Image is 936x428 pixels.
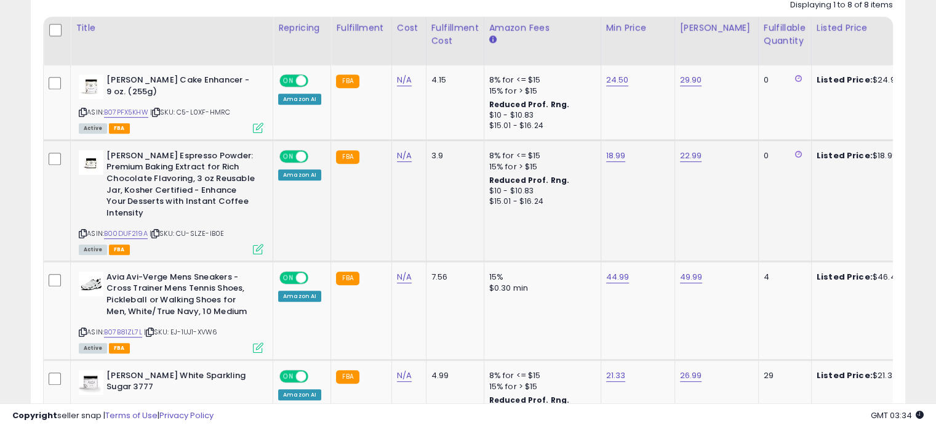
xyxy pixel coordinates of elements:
b: Listed Price: [817,74,873,86]
small: FBA [336,370,359,384]
div: Amazon Fees [489,22,596,34]
img: 31FShLdwDcL._SL40_.jpg [79,150,103,175]
a: 29.90 [680,74,702,86]
div: Amazon AI [278,169,321,180]
a: N/A [397,74,412,86]
a: N/A [397,369,412,382]
div: 7.56 [431,272,474,283]
strong: Copyright [12,410,57,421]
a: N/A [397,150,412,162]
span: All listings currently available for purchase on Amazon [79,244,107,255]
img: 41Hw9-HXS-L._SL40_.jpg [79,272,103,296]
a: 26.99 [680,369,702,382]
div: 3.9 [431,150,474,161]
span: ON [281,76,296,86]
div: 8% for <= $15 [489,150,591,161]
a: B07PFX5KHW [104,107,148,118]
div: $21.33 [817,370,919,381]
a: Terms of Use [105,410,158,421]
div: 29 [764,370,802,381]
div: $24.90 [817,75,919,86]
span: All listings currently available for purchase on Amazon [79,343,107,353]
b: Avia Avi-Verge Mens Sneakers - Cross Trainer Mens Tennis Shoes, Pickleball or Walking Shoes for M... [106,272,256,320]
span: | SKU: CU-SLZE-IB0E [150,228,224,238]
span: 2025-09-18 03:34 GMT [871,410,924,421]
div: 4 [764,272,802,283]
span: OFF [306,76,326,86]
div: 15% for > $15 [489,381,591,392]
small: FBA [336,75,359,88]
div: ASIN: [79,75,263,132]
div: 4.99 [431,370,474,381]
a: 49.99 [680,271,703,283]
span: ON [281,151,296,161]
div: $15.01 - $16.24 [489,121,591,131]
span: OFF [306,273,326,283]
img: 41ekKNvEdYL._SL40_.jpg [79,370,103,395]
div: Amazon AI [278,94,321,105]
a: 18.99 [606,150,626,162]
a: B07B81ZL7L [104,327,142,337]
div: 0 [764,150,802,161]
span: ON [281,371,296,381]
span: FBA [109,343,130,353]
div: $18.99 [817,150,919,161]
div: Cost [397,22,421,34]
b: Reduced Prof. Rng. [489,175,570,185]
div: Repricing [278,22,326,34]
div: $46.42 [817,272,919,283]
div: seller snap | | [12,410,214,422]
span: FBA [109,123,130,134]
div: Amazon AI [278,389,321,400]
span: FBA [109,244,130,255]
b: Listed Price: [817,150,873,161]
a: 44.99 [606,271,630,283]
div: $0.30 min [489,283,591,294]
div: 4.15 [431,75,474,86]
a: Privacy Policy [159,410,214,421]
div: 8% for <= $15 [489,75,591,86]
div: 15% [489,272,591,283]
a: B00DUF219A [104,228,148,239]
span: OFF [306,371,326,381]
div: Fulfillable Quantity [764,22,806,47]
div: 15% for > $15 [489,86,591,97]
div: Min Price [606,22,670,34]
b: Listed Price: [817,271,873,283]
div: $10 - $10.83 [489,186,591,196]
div: $10 - $10.83 [489,110,591,121]
b: Reduced Prof. Rng. [489,99,570,110]
div: ASIN: [79,272,263,352]
div: Title [76,22,268,34]
b: Listed Price: [817,369,873,381]
div: Fulfillment Cost [431,22,479,47]
a: N/A [397,271,412,283]
span: ON [281,273,296,283]
b: [PERSON_NAME] Cake Enhancer - 9 oz. (255g) [106,75,256,100]
span: All listings currently available for purchase on Amazon [79,123,107,134]
div: Fulfillment [336,22,386,34]
div: 15% for > $15 [489,161,591,172]
a: 22.99 [680,150,702,162]
div: [PERSON_NAME] [680,22,753,34]
small: Amazon Fees. [489,34,497,46]
b: [PERSON_NAME] White Sparkling Sugar 3777 [106,370,256,396]
b: [PERSON_NAME] Espresso Powder: Premium Baking Extract for Rich Chocolate Flavoring, 3 oz Reusable... [106,150,256,222]
img: 41wjuGqBo5L._SL40_.jpg [79,75,103,99]
span: | SKU: EJ-1UJ1-XVW6 [144,327,217,337]
div: Listed Price [817,22,923,34]
div: ASIN: [79,150,263,253]
div: $15.01 - $16.24 [489,196,591,207]
a: 24.50 [606,74,629,86]
div: Amazon AI [278,291,321,302]
small: FBA [336,150,359,164]
a: 21.33 [606,369,626,382]
span: | SKU: C5-L0XF-HMRC [150,107,230,117]
span: OFF [306,151,326,161]
small: FBA [336,272,359,285]
div: 0 [764,75,802,86]
div: 8% for <= $15 [489,370,591,381]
